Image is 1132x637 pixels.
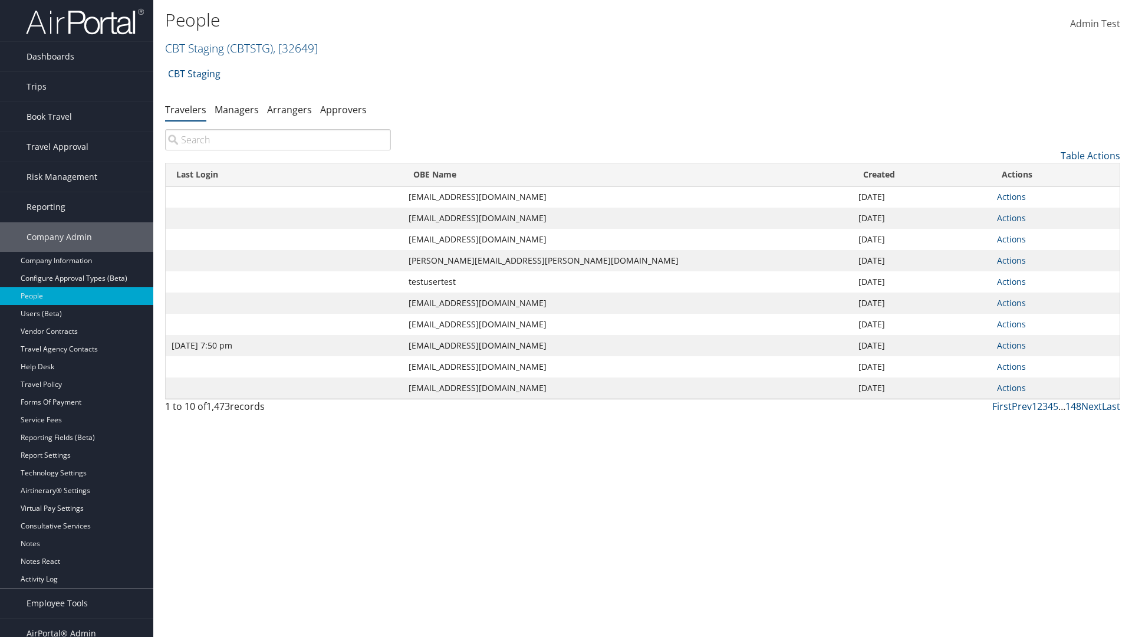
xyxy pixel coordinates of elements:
td: [DATE] [853,377,991,399]
span: ( CBTSTG ) [227,40,273,56]
a: Actions [997,318,1026,330]
a: Actions [997,340,1026,351]
span: Company Admin [27,222,92,252]
td: [DATE] [853,229,991,250]
a: Last [1102,400,1120,413]
td: [DATE] [853,271,991,293]
td: [EMAIL_ADDRESS][DOMAIN_NAME] [403,356,853,377]
img: airportal-logo.png [26,8,144,35]
td: [EMAIL_ADDRESS][DOMAIN_NAME] [403,377,853,399]
a: CBT Staging [168,62,221,86]
a: Actions [997,234,1026,245]
a: Approvers [320,103,367,116]
a: Managers [215,103,259,116]
span: Reporting [27,192,65,222]
th: Created: activate to sort column ascending [853,163,991,186]
a: Arrangers [267,103,312,116]
a: 3 [1042,400,1048,413]
a: CBT Staging [165,40,318,56]
a: 4 [1048,400,1053,413]
td: [DATE] [853,208,991,229]
span: Dashboards [27,42,74,71]
div: 1 to 10 of records [165,399,391,419]
td: [PERSON_NAME][EMAIL_ADDRESS][PERSON_NAME][DOMAIN_NAME] [403,250,853,271]
a: Actions [997,297,1026,308]
a: 2 [1037,400,1042,413]
span: Admin Test [1070,17,1120,30]
th: Last Login: activate to sort column ascending [166,163,403,186]
a: Actions [997,361,1026,372]
a: Actions [997,212,1026,224]
span: Employee Tools [27,589,88,618]
a: First [992,400,1012,413]
td: [DATE] [853,314,991,335]
a: Actions [997,255,1026,266]
a: Table Actions [1061,149,1120,162]
span: Book Travel [27,102,72,132]
h1: People [165,8,802,32]
td: [DATE] [853,335,991,356]
td: [DATE] [853,250,991,271]
a: 148 [1065,400,1081,413]
td: [EMAIL_ADDRESS][DOMAIN_NAME] [403,335,853,356]
td: [EMAIL_ADDRESS][DOMAIN_NAME] [403,314,853,335]
a: Actions [997,382,1026,393]
a: Actions [997,191,1026,202]
td: [EMAIL_ADDRESS][DOMAIN_NAME] [403,293,853,314]
td: [DATE] 7:50 pm [166,335,403,356]
td: testusertest [403,271,853,293]
td: [DATE] [853,356,991,377]
a: 1 [1032,400,1037,413]
th: Actions [991,163,1120,186]
a: Actions [997,276,1026,287]
span: 1,473 [206,400,230,413]
a: Next [1081,400,1102,413]
td: [EMAIL_ADDRESS][DOMAIN_NAME] [403,229,853,250]
td: [DATE] [853,293,991,314]
span: Risk Management [27,162,97,192]
td: [EMAIL_ADDRESS][DOMAIN_NAME] [403,186,853,208]
a: Admin Test [1070,6,1120,42]
th: OBE Name: activate to sort column ascending [403,163,853,186]
td: [EMAIL_ADDRESS][DOMAIN_NAME] [403,208,853,229]
td: [DATE] [853,186,991,208]
span: Travel Approval [27,132,88,162]
span: Trips [27,72,47,101]
span: , [ 32649 ] [273,40,318,56]
a: Prev [1012,400,1032,413]
a: Travelers [165,103,206,116]
a: 5 [1053,400,1058,413]
input: Search [165,129,391,150]
span: … [1058,400,1065,413]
